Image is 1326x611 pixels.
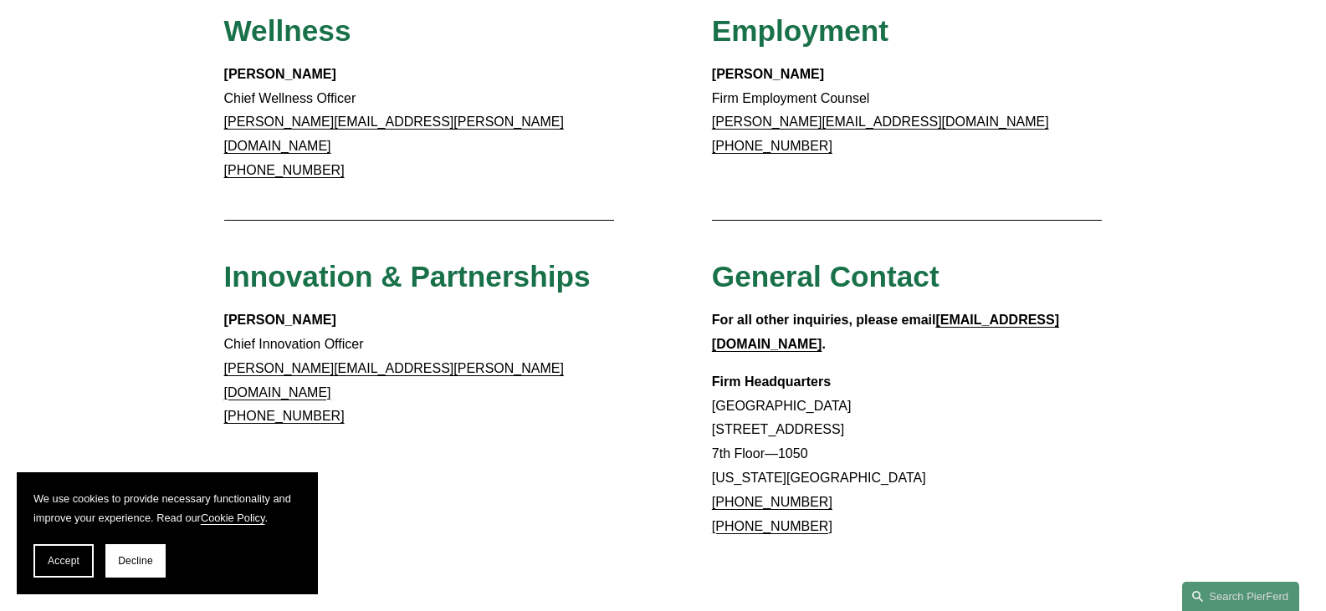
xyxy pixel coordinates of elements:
[201,512,265,524] a: Cookie Policy
[17,472,318,594] section: Cookie banner
[224,63,615,183] p: Chief Wellness Officer
[712,260,939,293] span: General Contact
[712,370,1103,539] p: [GEOGRAPHIC_DATA] [STREET_ADDRESS] 7th Floor—1050 [US_STATE][GEOGRAPHIC_DATA]
[224,115,564,153] a: [PERSON_NAME][EMAIL_ADDRESS][PERSON_NAME][DOMAIN_NAME]
[224,260,591,293] span: Innovation & Partnerships
[224,361,564,400] a: [PERSON_NAME][EMAIL_ADDRESS][PERSON_NAME][DOMAIN_NAME]
[712,115,1049,129] a: [PERSON_NAME][EMAIL_ADDRESS][DOMAIN_NAME]
[118,555,153,567] span: Decline
[224,67,336,81] strong: [PERSON_NAME]
[224,409,345,423] a: [PHONE_NUMBER]
[1182,582,1299,611] a: Search this site
[822,337,825,351] strong: .
[712,63,1103,159] p: Firm Employment Counsel
[48,555,79,567] span: Accept
[224,313,336,327] strong: [PERSON_NAME]
[224,308,615,429] p: Chief Innovation Officer
[712,495,832,509] a: [PHONE_NUMBER]
[224,163,345,177] a: [PHONE_NUMBER]
[224,14,351,47] span: Wellness
[105,544,166,578] button: Decline
[712,374,831,389] strong: Firm Headquarters
[712,14,888,47] span: Employment
[712,313,936,327] strong: For all other inquiries, please email
[712,519,832,533] a: [PHONE_NUMBER]
[33,544,94,578] button: Accept
[712,67,824,81] strong: [PERSON_NAME]
[33,489,301,527] p: We use cookies to provide necessary functionality and improve your experience. Read our .
[712,139,832,153] a: [PHONE_NUMBER]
